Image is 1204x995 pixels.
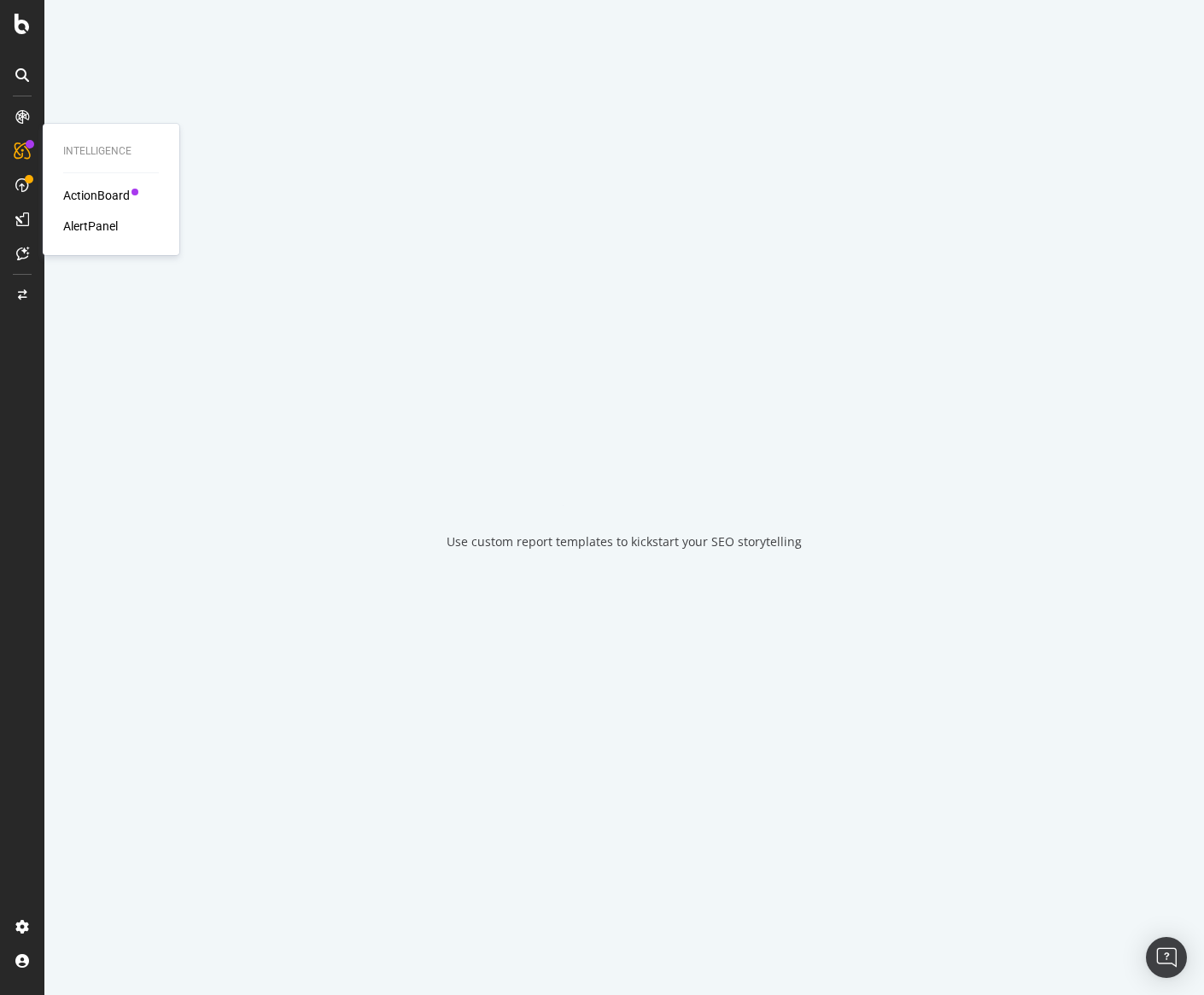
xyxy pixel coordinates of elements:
div: Use custom report templates to kickstart your SEO storytelling [447,533,802,550]
div: Intelligence [63,144,159,159]
div: Open Intercom Messenger [1146,937,1187,978]
div: animation [563,445,686,506]
a: AlertPanel [63,218,118,235]
a: ActionBoard [63,187,130,204]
